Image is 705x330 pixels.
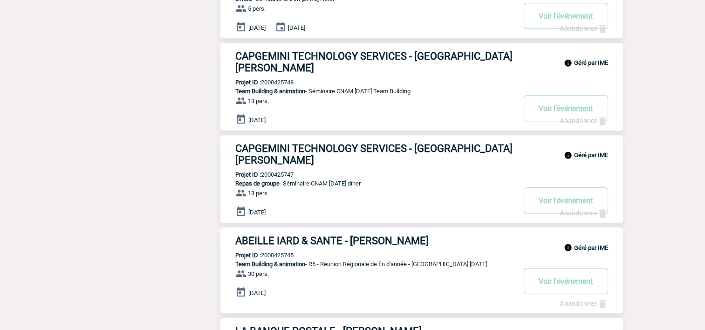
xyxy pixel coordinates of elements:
[220,235,623,247] a: ABEILLE IARD & SANTE - [PERSON_NAME]
[560,24,608,33] a: Abandonner
[248,117,266,124] span: [DATE]
[220,252,294,259] p: 2000425745
[235,171,261,178] b: Projet ID :
[235,79,261,86] b: Projet ID :
[220,171,294,178] p: 2000425747
[235,180,280,187] span: Repas de groupe
[574,59,608,66] b: Géré par IME
[564,151,572,159] img: info_black_24dp.svg
[235,235,515,247] h3: ABEILLE IARD & SANTE - [PERSON_NAME]
[248,5,266,12] span: 5 pers.
[235,261,305,268] span: Team Building & animation
[574,151,608,158] b: Géré par IME
[560,209,608,217] a: Abandonner
[524,95,608,121] button: Voir l'événement
[524,187,608,213] button: Voir l'événement
[235,50,515,74] h3: CAPGEMINI TECHNOLOGY SERVICES - [GEOGRAPHIC_DATA][PERSON_NAME]
[248,97,269,104] span: 13 pers.
[288,24,305,31] span: [DATE]
[524,3,608,29] button: Voir l'événement
[248,24,266,31] span: [DATE]
[220,143,623,166] a: CAPGEMINI TECHNOLOGY SERVICES - [GEOGRAPHIC_DATA][PERSON_NAME]
[220,261,515,268] p: - R5 - Réunion Régionale de fin d'année - [GEOGRAPHIC_DATA] [DATE]
[248,289,266,296] span: [DATE]
[574,244,608,251] b: Géré par IME
[560,299,608,308] a: Abandonner
[220,88,515,95] p: - Séminaire CNAM [DATE] Team Building
[220,79,294,86] p: 2000425748
[235,143,515,166] h3: CAPGEMINI TECHNOLOGY SERVICES - [GEOGRAPHIC_DATA][PERSON_NAME]
[524,268,608,294] button: Voir l'événement
[220,180,515,187] p: - Séminaire CNAM [DATE] dîner
[248,209,266,216] span: [DATE]
[560,117,608,125] a: Abandonner
[248,190,269,197] span: 13 pers.
[248,270,269,277] span: 30 pers.
[564,59,572,67] img: info_black_24dp.svg
[235,88,305,95] span: Team Building & animation
[564,243,572,252] img: info_black_24dp.svg
[235,252,261,259] b: Projet ID :
[220,50,623,74] a: CAPGEMINI TECHNOLOGY SERVICES - [GEOGRAPHIC_DATA][PERSON_NAME]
